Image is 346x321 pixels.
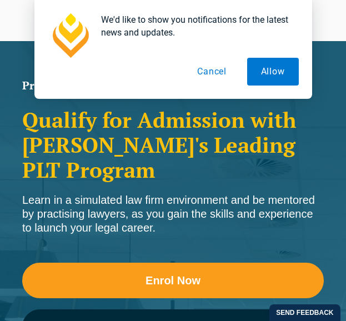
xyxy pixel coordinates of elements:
[183,58,240,86] button: Cancel
[247,58,299,86] button: Allow
[22,193,324,235] div: Learn in a simulated law firm environment and be mentored by practising lawyers, as you gain the ...
[22,108,324,182] h2: Qualify for Admission with [PERSON_NAME]'s Leading PLT Program
[48,13,92,58] img: notification icon
[146,275,200,286] span: Enrol Now
[92,13,299,39] div: We'd like to show you notifications for the latest news and updates.
[22,263,324,298] a: Enrol Now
